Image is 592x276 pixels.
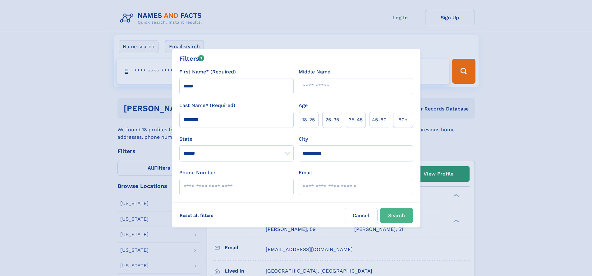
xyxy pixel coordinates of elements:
[176,208,218,223] label: Reset all filters
[299,102,308,109] label: Age
[299,68,330,76] label: Middle Name
[349,116,363,124] span: 35‑45
[372,116,387,124] span: 45‑60
[325,116,339,124] span: 25‑35
[179,135,294,143] label: State
[179,169,216,176] label: Phone Number
[345,208,378,223] label: Cancel
[179,68,236,76] label: First Name* (Required)
[380,208,413,223] button: Search
[398,116,408,124] span: 60+
[299,135,308,143] label: City
[299,169,312,176] label: Email
[302,116,315,124] span: 18‑25
[179,54,204,63] div: Filters
[179,102,235,109] label: Last Name* (Required)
